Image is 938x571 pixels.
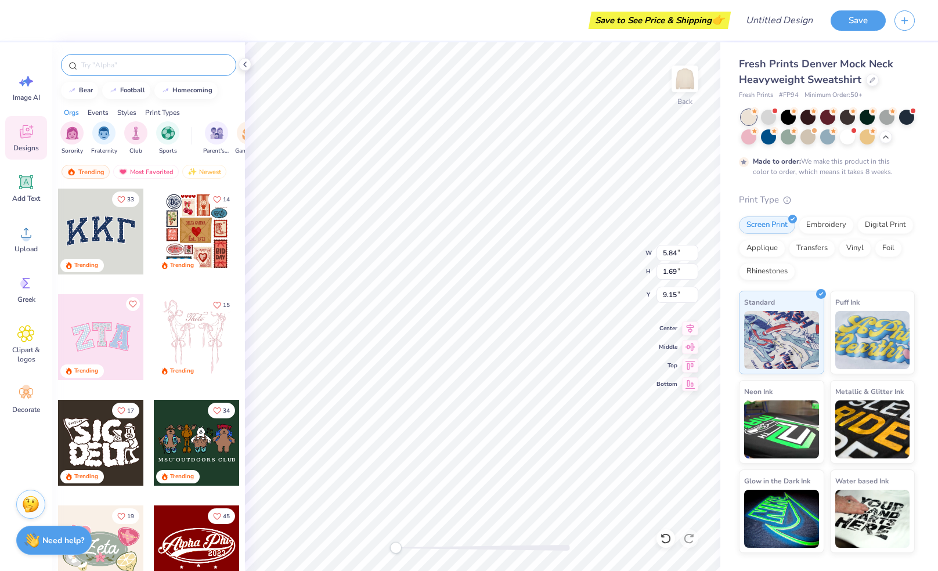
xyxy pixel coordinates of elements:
[804,91,863,100] span: Minimum Order: 50 +
[208,403,235,418] button: Like
[172,87,212,93] div: homecoming
[7,345,45,364] span: Clipart & logos
[91,147,117,156] span: Fraternity
[112,508,139,524] button: Like
[712,13,724,27] span: 👉
[60,121,84,156] div: filter for Sorority
[835,400,910,458] img: Metallic & Glitter Ink
[242,127,255,140] img: Game Day Image
[79,87,93,93] div: bear
[124,121,147,156] button: filter button
[208,297,235,313] button: Like
[129,127,142,140] img: Club Image
[15,244,38,254] span: Upload
[80,59,229,71] input: Try "Alpha"
[835,490,910,548] img: Water based Ink
[789,240,835,257] div: Transfers
[156,121,179,156] button: filter button
[60,121,84,156] button: filter button
[74,472,98,481] div: Trending
[67,87,77,94] img: trend_line.gif
[656,324,677,333] span: Center
[127,514,134,519] span: 19
[74,367,98,375] div: Trending
[744,490,819,548] img: Glow in the Dark Ink
[62,147,83,156] span: Sorority
[390,542,402,554] div: Accessibility label
[91,121,117,156] div: filter for Fraternity
[223,408,230,414] span: 34
[66,127,79,140] img: Sorority Image
[223,197,230,203] span: 14
[839,240,871,257] div: Vinyl
[64,107,79,118] div: Orgs
[208,508,235,524] button: Like
[739,91,773,100] span: Fresh Prints
[88,107,109,118] div: Events
[112,191,139,207] button: Like
[203,121,230,156] div: filter for Parent's Weekend
[737,9,822,32] input: Untitled Design
[12,194,40,203] span: Add Text
[127,197,134,203] span: 33
[109,87,118,94] img: trend_line.gif
[182,165,226,179] div: Newest
[13,93,40,102] span: Image AI
[203,121,230,156] button: filter button
[159,147,177,156] span: Sports
[744,400,819,458] img: Neon Ink
[835,385,904,397] span: Metallic & Glitter Ink
[17,295,35,304] span: Greek
[145,107,180,118] div: Print Types
[61,82,98,99] button: bear
[98,127,110,140] img: Fraternity Image
[739,240,785,257] div: Applique
[156,121,179,156] div: filter for Sports
[62,165,110,179] div: Trending
[13,143,39,153] span: Designs
[170,472,194,481] div: Trending
[154,82,218,99] button: homecoming
[235,121,262,156] button: filter button
[656,342,677,352] span: Middle
[129,147,142,156] span: Club
[161,87,170,94] img: trend_line.gif
[170,367,194,375] div: Trending
[744,311,819,369] img: Standard
[753,157,801,166] strong: Made to order:
[591,12,728,29] div: Save to See Price & Shipping
[656,380,677,389] span: Bottom
[799,216,854,234] div: Embroidery
[235,147,262,156] span: Game Day
[835,475,889,487] span: Water based Ink
[779,91,799,100] span: # FP94
[739,263,795,280] div: Rhinestones
[739,216,795,234] div: Screen Print
[42,535,84,546] strong: Need help?
[74,261,98,270] div: Trending
[875,240,902,257] div: Foil
[120,87,145,93] div: football
[857,216,914,234] div: Digital Print
[744,385,773,397] span: Neon Ink
[208,191,235,207] button: Like
[831,10,886,31] button: Save
[223,302,230,308] span: 15
[161,127,175,140] img: Sports Image
[835,296,860,308] span: Puff Ink
[124,121,147,156] div: filter for Club
[12,405,40,414] span: Decorate
[113,165,179,179] div: Most Favorited
[170,261,194,270] div: Trending
[739,193,915,207] div: Print Type
[102,82,150,99] button: football
[91,121,117,156] button: filter button
[223,514,230,519] span: 45
[235,121,262,156] div: filter for Game Day
[67,168,76,176] img: trending.gif
[744,296,775,308] span: Standard
[673,67,697,91] img: Back
[126,297,140,311] button: Like
[127,408,134,414] span: 17
[187,168,197,176] img: newest.gif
